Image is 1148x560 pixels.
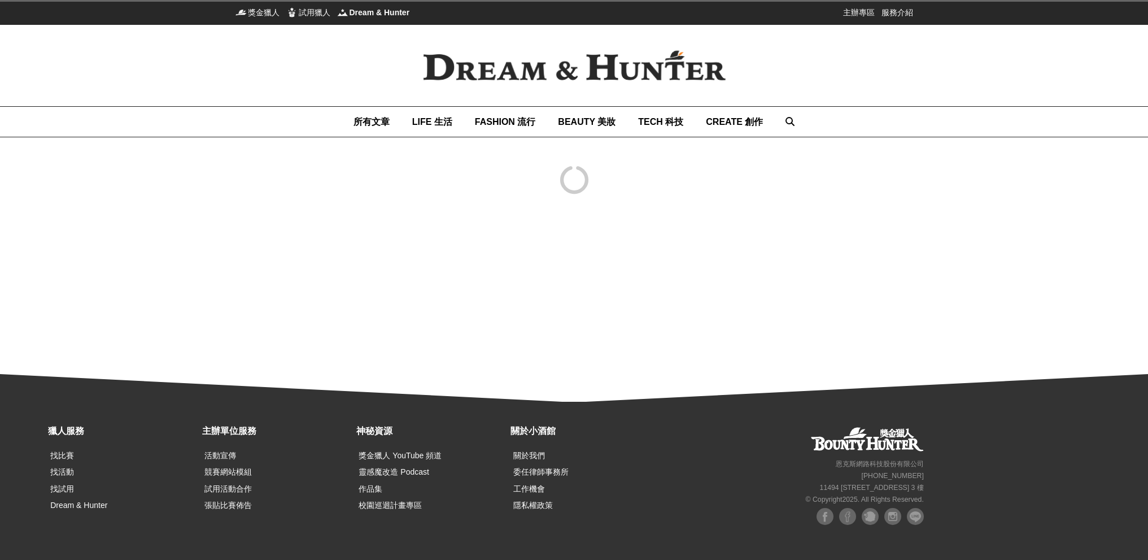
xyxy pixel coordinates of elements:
small: 恩克斯網路科技股份有限公司 [836,460,924,468]
span: 獎金獵人 [248,7,280,18]
a: 試用獵人試用獵人 [286,7,330,18]
span: 所有文章 [353,117,390,127]
small: © Copyright 2025 . All Rights Reserved. [806,496,924,503]
div: 關於小酒館 [510,424,659,438]
span: FASHION 流行 [475,117,536,127]
a: 主辦專區 [843,7,875,18]
a: 試用活動合作 [204,484,252,493]
a: 服務介紹 [881,7,913,18]
div: 主辦單位服務 [202,424,351,438]
span: CREATE 創作 [706,117,763,127]
a: TECH 科技 [638,107,683,137]
a: 找試用 [50,484,74,493]
img: Instagram [884,508,901,525]
a: 所有文章 [353,107,390,137]
a: 隱私權政策 [513,501,553,510]
a: LIFE 生活 [412,107,452,137]
span: LIFE 生活 [412,117,452,127]
span: BEAUTY 美妝 [558,117,616,127]
span: TECH 科技 [638,117,683,127]
img: Facebook [817,508,833,525]
img: 獎金獵人 [235,7,247,18]
a: 找活動 [50,467,74,476]
small: 11494 [STREET_ADDRESS] 3 樓 [820,484,924,492]
small: [PHONE_NUMBER] [862,472,924,480]
a: 獎金獵人獎金獵人 [235,7,280,18]
a: 作品集 [359,484,382,493]
a: 獎金獵人 [811,427,924,452]
a: 委任律師事務所 [513,467,569,476]
span: Dream & Hunter [350,7,410,18]
a: 關於我們 [513,451,545,460]
img: 試用獵人 [286,7,298,18]
img: LINE [907,508,924,525]
div: 神秘資源 [356,424,505,438]
img: Plurk [862,508,879,525]
a: 活動宣傳 [204,451,236,460]
a: 靈感魔改造 Podcast [359,467,429,476]
a: 張貼比賽佈告 [204,501,252,510]
a: 獎金獵人 YouTube 頻道 [359,451,442,460]
a: Dream & HunterDream & Hunter [337,7,410,18]
a: BEAUTY 美妝 [558,107,616,137]
img: Dream & Hunter [337,7,348,18]
a: 競賽網站模組 [204,467,252,476]
span: 試用獵人 [299,7,330,18]
img: Facebook [839,508,856,525]
a: Dream & Hunter [50,501,107,510]
a: CREATE 創作 [706,107,763,137]
a: 工作機會 [513,484,545,493]
div: 獵人服務 [48,424,197,438]
a: 校園巡迴計畫專區 [359,501,422,510]
img: Dream & Hunter [405,32,744,99]
a: FASHION 流行 [475,107,536,137]
a: 找比賽 [50,451,74,460]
